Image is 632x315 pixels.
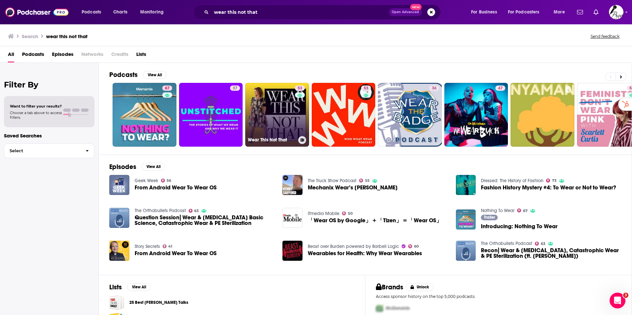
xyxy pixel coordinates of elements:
a: ITmedia Mobile [308,211,339,216]
img: Wearables for Health: Why Wear Wearables [282,241,303,261]
a: Podchaser - Follow, Share and Rate Podcasts [5,6,68,18]
h2: Brands [376,283,403,291]
span: 63 [194,209,199,212]
p: Saved Searches [4,133,94,139]
a: 25 Best [PERSON_NAME] Talks [129,299,188,306]
a: Mechanix Wear’s Kenny Safford [308,185,398,190]
span: From Android Wear To Wear OS [135,251,217,256]
a: Show notifications dropdown [574,7,586,18]
h3: Wear This Not That [248,137,296,143]
a: Show notifications dropdown [591,7,601,18]
span: From Android Wear To Wear OS [135,185,217,190]
img: First Pro Logo [373,302,386,315]
span: Logged in as sdonovan [609,5,623,19]
a: Lists [136,49,146,62]
span: New [410,4,422,10]
span: Choose a tab above to access filters. [10,110,62,120]
a: From Android Wear To Wear OS [109,241,129,261]
a: Fashion History Mystery #4: To Wear or Not to Wear? [481,185,616,190]
span: Credits [111,49,128,62]
a: 63 [535,242,545,246]
span: Podcasts [82,8,101,17]
span: More [554,8,565,17]
span: 55 [365,179,370,182]
span: Recon⎜Wear & [MEDICAL_DATA], Catastrophic Wear & PE Sterilization (ft. [PERSON_NAME]) [481,248,621,259]
a: Introducing: Nothing To Wear [481,224,558,229]
img: From Android Wear To Wear OS [109,175,129,195]
a: 53 [295,85,305,91]
span: McDonalds [386,305,410,311]
span: Want to filter your results? [10,104,62,109]
a: 50 [342,211,353,215]
a: 47 [444,83,508,147]
img: Recon⎜Wear & Osteolysis, Catastrophic Wear & PE Sterilization (ft. Dr. Javad Parvizi) [456,241,476,261]
a: Question Session⎜Wear & Osteolysis Basic Science, Catastrophic Wear & PE Sterilization [135,215,275,226]
a: Geek Week [135,178,158,183]
span: Charts [113,8,127,17]
button: Unlock [406,283,434,291]
span: Episodes [52,49,73,62]
span: Open Advanced [392,11,419,14]
a: 60 [408,244,419,248]
span: 3 [623,293,628,298]
a: Recon⎜Wear & Osteolysis, Catastrophic Wear & PE Sterilization (ft. Dr. Javad Parvizi) [481,248,621,259]
button: View All [127,283,151,291]
span: 67 [523,209,528,212]
span: 53 [364,85,368,92]
span: 53 [298,85,302,92]
h2: Podcasts [109,71,138,79]
span: Mechanix Wear’s [PERSON_NAME] [308,185,398,190]
h2: Filter By [4,80,94,89]
a: 47 [495,85,505,91]
button: Select [4,143,94,158]
button: open menu [466,7,505,17]
img: Fashion History Mystery #4: To Wear or Not to Wear? [456,175,476,195]
span: All [8,49,14,62]
a: 41 [163,244,172,248]
a: EpisodesView All [109,163,165,171]
span: Question Session⎜Wear & [MEDICAL_DATA] Basic Science, Catastrophic Wear & PE Sterilization [135,215,275,226]
a: Charts [109,7,131,17]
a: 36 [429,85,439,91]
a: Beast over Burden powered by Barbell Logic [308,244,399,249]
img: Introducing: Nothing To Wear [456,209,476,230]
a: 「Wear OS by Google」＋「Tizen」＝「Wear OS」 [308,218,442,223]
span: For Business [471,8,497,17]
h3: wear this not that [46,33,88,39]
a: 36 [378,83,442,147]
a: Question Session⎜Wear & Osteolysis Basic Science, Catastrophic Wear & PE Sterilization [109,208,129,228]
a: 53 [312,83,376,147]
a: Podcasts [22,49,44,62]
a: 55 [359,179,370,182]
div: Search podcasts, credits, & more... [199,5,447,20]
a: The Orthobullets Podcast [481,241,532,246]
input: Search podcasts, credits, & more... [211,7,389,17]
button: open menu [549,7,573,17]
p: Access sponsor history on the top 5,000 podcasts. [376,294,621,299]
span: 67 [165,85,170,92]
img: Mechanix Wear’s Kenny Safford [282,175,303,195]
button: View All [143,71,167,79]
iframe: Intercom live chat [610,293,625,308]
a: 37 [230,85,240,91]
span: Select [4,149,80,153]
button: Send feedback [589,34,621,39]
a: The Truck Show Podcast [308,178,356,183]
a: Dressed: The History of Fashion [481,178,543,183]
span: For Podcasters [508,8,540,17]
span: 36 [432,85,436,92]
a: 53Wear This Not That [245,83,309,147]
a: PodcastsView All [109,71,167,79]
button: Show profile menu [609,5,623,19]
a: 25 Best Ted Talks [109,295,124,310]
a: 56 [161,179,171,182]
span: 50 [348,212,353,215]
